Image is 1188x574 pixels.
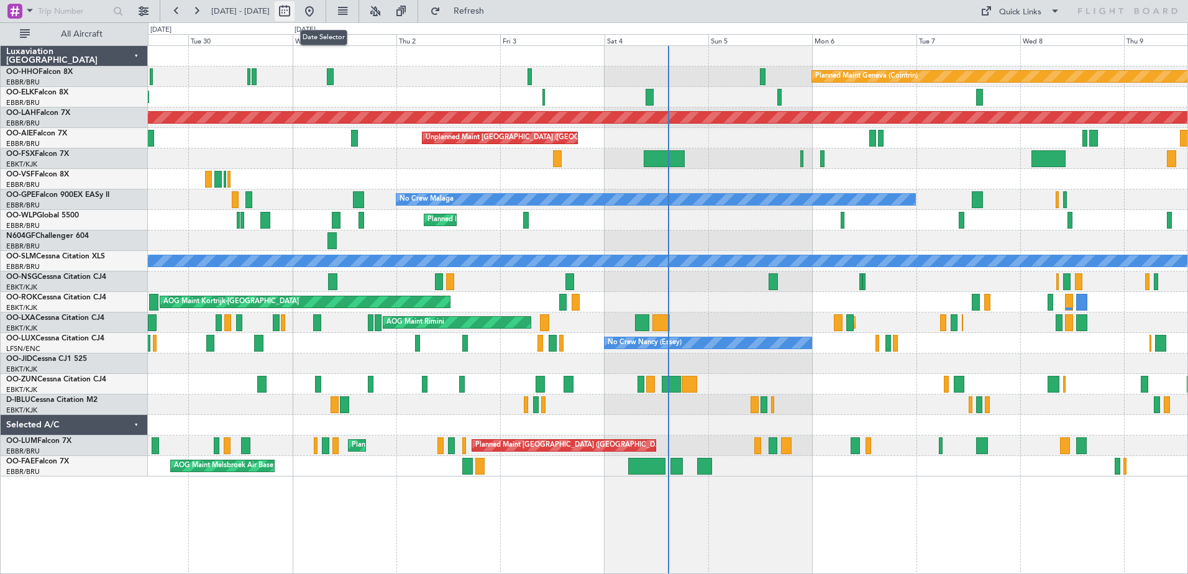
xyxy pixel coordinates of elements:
div: Sun 5 [708,34,812,45]
a: D-IBLUCessna Citation M2 [6,396,98,404]
a: OO-ROKCessna Citation CJ4 [6,294,106,301]
a: OO-LAHFalcon 7X [6,109,70,117]
span: OO-FAE [6,458,35,465]
span: OO-ZUN [6,376,37,383]
div: Sat 4 [605,34,708,45]
div: AOG Maint Melsbroek Air Base [174,457,273,475]
span: OO-WLP [6,212,37,219]
a: OO-WLPGlobal 5500 [6,212,79,219]
a: EBBR/BRU [6,201,40,210]
div: No Crew Malaga [400,190,454,209]
a: OO-VSFFalcon 8X [6,171,69,178]
a: OO-LXACessna Citation CJ4 [6,314,104,322]
a: EBBR/BRU [6,139,40,148]
a: EBKT/KJK [6,385,37,394]
div: Fri 3 [500,34,604,45]
div: AOG Maint Kortrijk-[GEOGRAPHIC_DATA] [163,293,299,311]
div: Unplanned Maint [GEOGRAPHIC_DATA] ([GEOGRAPHIC_DATA]) [426,129,630,147]
button: Quick Links [974,1,1066,21]
a: EBBR/BRU [6,98,40,107]
div: Wed 8 [1020,34,1124,45]
div: Tue 30 [188,34,292,45]
a: OO-GPEFalcon 900EX EASy II [6,191,109,199]
div: AOG Maint Rimini [386,313,444,332]
div: Date Selector [300,30,347,45]
div: [DATE] [150,25,171,35]
div: Planned Maint [GEOGRAPHIC_DATA] ([GEOGRAPHIC_DATA] National) [475,436,700,455]
span: OO-LAH [6,109,36,117]
span: N604GF [6,232,35,240]
span: OO-GPE [6,191,35,199]
span: OO-ELK [6,89,34,96]
a: EBBR/BRU [6,119,40,128]
a: EBKT/KJK [6,303,37,312]
span: OO-VSF [6,171,35,178]
a: OO-ELKFalcon 8X [6,89,68,96]
a: EBKT/KJK [6,324,37,333]
a: EBBR/BRU [6,467,40,476]
span: OO-AIE [6,130,33,137]
div: Tue 7 [916,34,1020,45]
span: OO-HHO [6,68,39,76]
a: OO-FSXFalcon 7X [6,150,69,158]
a: OO-JIDCessna CJ1 525 [6,355,87,363]
a: OO-ZUNCessna Citation CJ4 [6,376,106,383]
a: EBBR/BRU [6,180,40,189]
span: OO-JID [6,355,32,363]
span: OO-ROK [6,294,37,301]
div: Mon 6 [812,34,916,45]
a: OO-FAEFalcon 7X [6,458,69,465]
div: Planned Maint Geneva (Cointrin) [815,67,918,86]
div: No Crew Nancy (Essey) [608,334,682,352]
a: OO-SLMCessna Citation XLS [6,253,105,260]
span: Refresh [443,7,495,16]
div: Quick Links [999,6,1041,19]
a: LFSN/ENC [6,344,40,353]
a: OO-LUXCessna Citation CJ4 [6,335,104,342]
a: OO-AIEFalcon 7X [6,130,67,137]
a: OO-NSGCessna Citation CJ4 [6,273,106,281]
span: OO-LXA [6,314,35,322]
a: EBBR/BRU [6,78,40,87]
a: EBBR/BRU [6,221,40,230]
div: Planned Maint [GEOGRAPHIC_DATA] ([GEOGRAPHIC_DATA] National) [352,436,577,455]
a: OO-LUMFalcon 7X [6,437,71,445]
span: All Aircraft [32,30,131,39]
a: EBBR/BRU [6,447,40,456]
div: Planned Maint Milan (Linate) [427,211,517,229]
button: Refresh [424,1,499,21]
input: Trip Number [38,2,109,20]
a: EBKT/KJK [6,365,37,374]
a: EBKT/KJK [6,160,37,169]
span: [DATE] - [DATE] [211,6,270,17]
a: EBBR/BRU [6,262,40,271]
a: N604GFChallenger 604 [6,232,89,240]
a: EBKT/KJK [6,406,37,415]
a: EBBR/BRU [6,242,40,251]
div: Thu 2 [396,34,500,45]
span: OO-FSX [6,150,35,158]
span: OO-NSG [6,273,37,281]
a: OO-HHOFalcon 8X [6,68,73,76]
span: OO-LUX [6,335,35,342]
a: EBKT/KJK [6,283,37,292]
span: OO-SLM [6,253,36,260]
button: All Aircraft [14,24,135,44]
span: D-IBLU [6,396,30,404]
span: OO-LUM [6,437,37,445]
